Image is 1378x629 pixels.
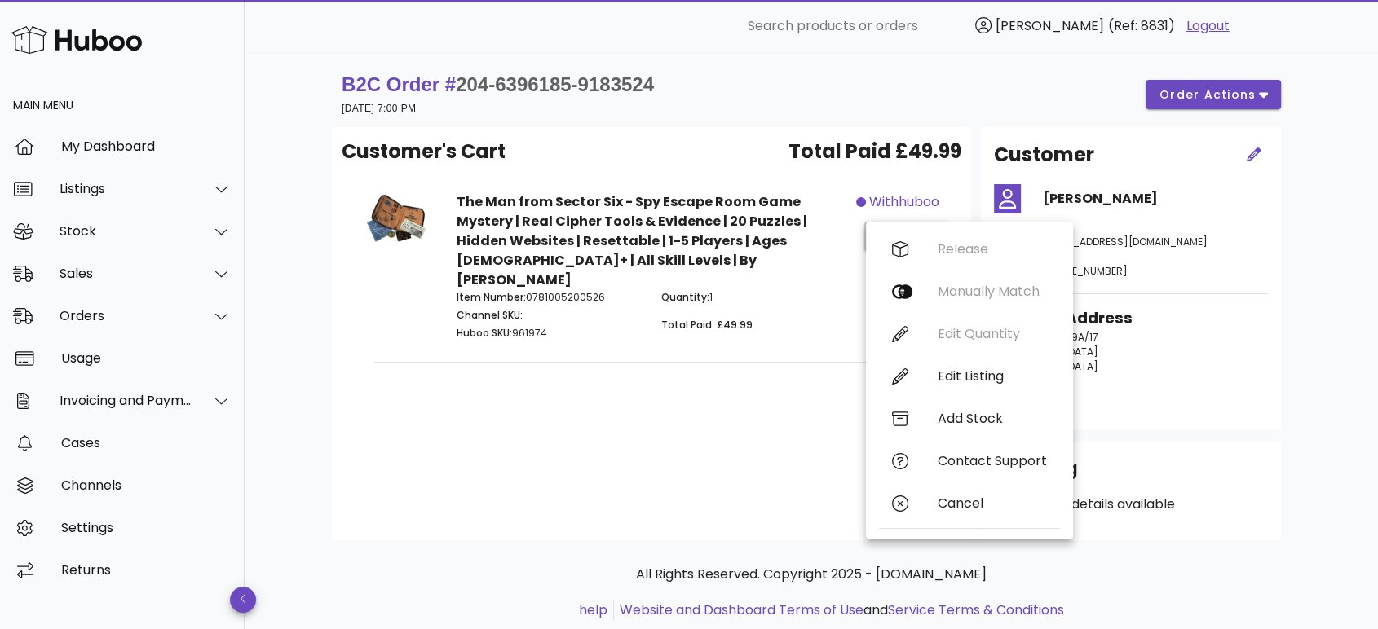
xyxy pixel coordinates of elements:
div: Cancel [938,495,1047,511]
div: Stock [60,223,192,239]
span: Total Paid £49.99 [788,137,961,166]
div: Settings [61,520,232,535]
div: Returns [61,562,232,578]
div: Sales [60,266,192,281]
div: Shipping [994,455,1268,495]
span: Huboo SKU: [457,326,512,340]
p: 961974 [457,326,642,341]
h3: Shipping Address [994,307,1268,330]
strong: B2C Order # [342,73,654,95]
div: Channels [61,477,232,493]
span: withhuboo [869,192,939,212]
a: Website and Dashboard Terms of Use [620,600,863,619]
button: action [864,222,948,251]
div: Contact Support [938,453,1047,468]
span: order actions [1159,86,1257,103]
div: My Dashboard [61,139,232,154]
div: Edit Listing [938,368,1047,384]
img: Product Image [355,192,437,248]
a: help [579,600,607,619]
span: [PERSON_NAME] [996,16,1104,35]
p: No shipping details available [994,495,1268,514]
li: and [614,600,1064,620]
small: [DATE] 7:00 PM [342,103,416,114]
div: Listings [60,181,192,196]
p: All Rights Reserved. Copyright 2025 - [DOMAIN_NAME] [345,565,1278,584]
div: Cases [61,435,232,451]
span: Customer's Cart [342,137,506,166]
span: 204-6396185-9183524 [456,73,654,95]
span: [PHONE_NUMBER] [1043,264,1128,278]
h2: Customer [994,140,1094,169]
p: 1 [661,290,846,305]
p: 0781005200526 [457,290,642,305]
div: Add Stock [938,411,1047,426]
strong: The Man from Sector Six - Spy Escape Room Game Mystery | Real Cipher Tools & Evidence | 20 Puzzle... [457,192,807,289]
a: Service Terms & Conditions [888,600,1064,619]
button: order actions [1146,80,1281,109]
span: Item Number: [457,290,526,304]
span: [EMAIL_ADDRESS][DOMAIN_NAME] [1043,235,1208,249]
span: Channel SKU: [457,308,523,322]
div: Orders [60,308,192,323]
span: Total Paid: £49.99 [661,318,753,332]
div: Invoicing and Payments [60,393,192,408]
span: (Ref: 8831) [1108,16,1175,35]
h4: [PERSON_NAME] [1043,189,1268,209]
img: Huboo Logo [11,22,142,57]
div: Usage [61,350,232,366]
a: Logout [1186,16,1230,36]
span: Quantity: [661,290,709,304]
